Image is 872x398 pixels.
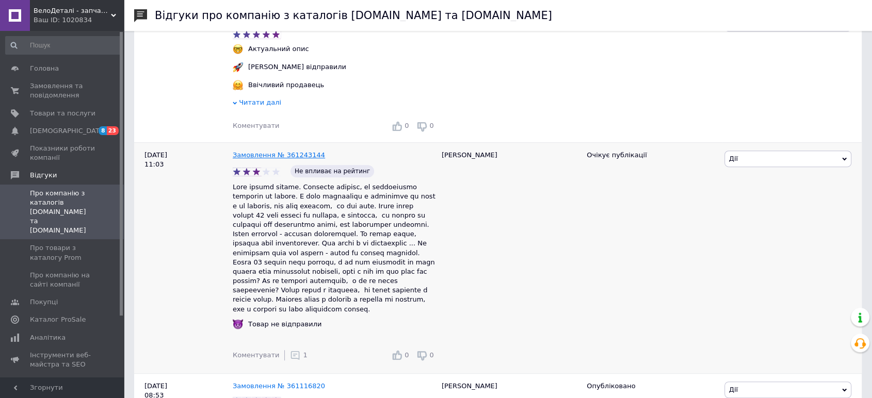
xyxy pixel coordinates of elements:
[233,382,325,390] a: Замовлення № 361116820
[405,122,409,129] span: 0
[233,183,437,314] p: Lore ipsumd sitame. Consecte adipisc, el seddoeiusmo temporin ut labore. E dolo magnaaliqu e admi...
[290,350,307,360] div: 1
[430,122,434,129] span: 0
[437,142,582,373] div: [PERSON_NAME]
[30,109,95,118] span: Товари та послуги
[30,126,106,136] span: [DEMOGRAPHIC_DATA]
[30,271,95,289] span: Про компанію на сайті компанії
[5,36,121,55] input: Пошук
[233,351,279,359] span: Коментувати
[233,122,279,129] span: Коментувати
[430,351,434,359] span: 0
[405,351,409,359] span: 0
[233,80,243,90] img: :hugging_face:
[30,81,95,100] span: Замовлення та повідомлення
[134,142,233,373] div: [DATE] 11:03
[30,243,95,262] span: Про товари з каталогу Prom
[587,382,716,391] div: Опубліковано
[99,126,107,135] span: 8
[233,319,243,329] img: :imp:
[587,151,716,160] div: Очікує публікації
[437,7,582,142] div: Тарас
[30,297,58,307] span: Покупці
[30,171,57,180] span: Відгуки
[290,165,374,177] span: Не впливає на рейтинг
[729,155,738,162] span: Дії
[30,144,95,162] span: Показники роботи компанії
[134,7,233,142] div: [DATE] 11:22
[34,15,124,25] div: Ваш ID: 1020834
[155,9,552,22] h1: Відгуки про компанію з каталогів [DOMAIN_NAME] та [DOMAIN_NAME]
[233,98,437,110] div: Читати далі
[233,121,279,130] div: Коментувати
[246,320,324,329] div: Товар не відправили
[233,62,243,72] img: :rocket:
[246,44,312,54] div: Актуальний опис
[239,98,281,106] span: Читати далі
[30,351,95,369] span: Інструменти веб-майстра та SEO
[303,351,307,359] span: 1
[233,351,279,360] div: Коментувати
[30,333,66,342] span: Аналітика
[233,44,243,54] img: :nerd_face:
[246,62,349,72] div: [PERSON_NAME] відправили
[729,386,738,393] span: Дії
[246,80,327,90] div: Ввічливий продавець
[30,189,95,236] span: Про компанію з каталогів [DOMAIN_NAME] та [DOMAIN_NAME]
[233,151,325,159] a: Замовлення № 361243144
[30,315,86,324] span: Каталог ProSale
[107,126,119,135] span: 23
[30,64,59,73] span: Головна
[34,6,111,15] span: ВелоДеталі - запчастини та аксесуари для велосипедів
